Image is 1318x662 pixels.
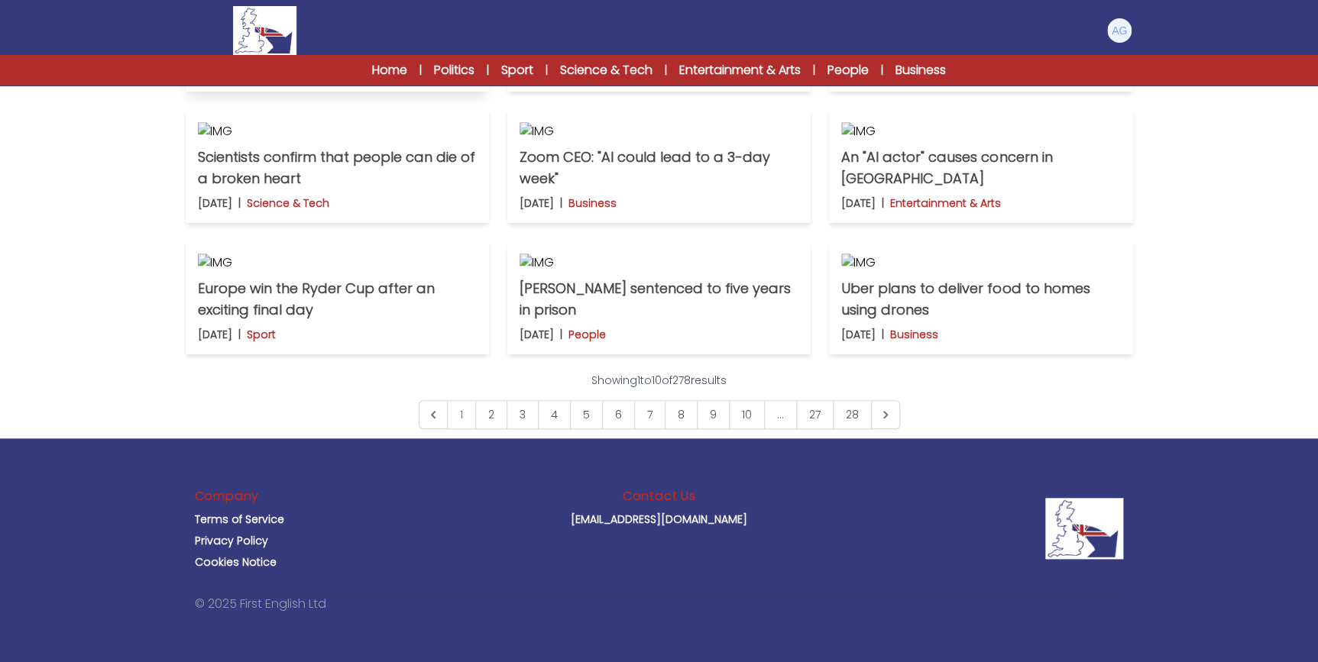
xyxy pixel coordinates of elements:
[1045,498,1124,559] img: Company Logo
[829,241,1132,354] a: IMG Uber plans to deliver food to homes using drones [DATE] | Business
[520,253,798,272] img: IMG
[841,147,1120,189] p: An "AI actor" causes concern in [GEOGRAPHIC_DATA]
[198,122,477,140] img: IMG
[198,278,477,321] p: Europe win the Ryder Cup after an exciting final day
[419,63,422,78] span: |
[507,110,811,223] a: IMG Zoom CEO: "AI could lead to a 3-day week" [DATE] | Business
[672,373,691,388] span: 278
[591,373,727,388] p: Showing to of results
[882,195,884,211] b: |
[634,400,665,429] a: Go to page 7
[372,61,407,79] a: Home
[841,122,1120,140] img: IMG
[882,327,884,342] b: |
[560,61,653,79] a: Science & Tech
[487,63,489,78] span: |
[238,327,241,342] b: |
[813,63,815,78] span: |
[570,400,603,429] a: Go to page 5
[419,400,448,429] span: &laquo; Previous
[895,61,946,79] a: Business
[890,195,1001,211] p: Entertainment & Arts
[238,195,241,211] b: |
[195,512,284,527] a: Terms of Service
[186,241,489,354] a: IMG Europe win the Ryder Cup after an exciting final day [DATE] | Sport
[881,63,883,78] span: |
[507,400,539,429] a: Go to page 3
[186,110,489,223] a: IMG Scientists confirm that people can die of a broken heart [DATE] | Science & Tech
[475,400,507,429] a: Go to page 2
[198,195,232,211] p: [DATE]
[833,400,872,429] a: Go to page 28
[501,61,533,79] a: Sport
[560,327,562,342] b: |
[198,147,477,189] p: Scientists confirm that people can die of a broken heart
[571,512,747,527] a: [EMAIL_ADDRESS][DOMAIN_NAME]
[827,61,869,79] a: People
[1107,18,1132,43] img: Andrea Gaburro
[890,327,938,342] p: Business
[233,6,296,55] img: Logo
[247,195,329,211] p: Science & Tech
[829,110,1132,223] a: IMG An "AI actor" causes concern in [GEOGRAPHIC_DATA] [DATE] | Entertainment & Arts
[652,373,662,388] span: 10
[568,327,606,342] p: People
[419,373,900,429] nav: Pagination Navigation
[679,61,801,79] a: Entertainment & Arts
[871,400,900,429] a: Next &raquo;
[520,278,798,321] p: [PERSON_NAME] sentenced to five years in prison
[729,400,765,429] a: Go to page 10
[637,373,640,388] span: 1
[434,61,474,79] a: Politics
[568,195,617,211] p: Business
[247,327,276,342] p: Sport
[195,554,277,570] a: Cookies Notice
[602,400,635,429] a: Go to page 6
[507,241,811,354] a: IMG [PERSON_NAME] sentenced to five years in prison [DATE] | People
[622,487,695,505] h3: Contact Us
[841,327,876,342] p: [DATE]
[546,63,548,78] span: |
[520,122,798,140] img: IMG
[520,195,554,211] p: [DATE]
[520,327,554,342] p: [DATE]
[764,400,797,429] span: ...
[841,278,1120,321] p: Uber plans to deliver food to homes using drones
[697,400,730,429] a: Go to page 9
[560,195,562,211] b: |
[665,400,698,429] a: Go to page 8
[841,195,876,211] p: [DATE]
[198,327,232,342] p: [DATE]
[447,400,476,429] span: 1
[538,400,571,429] a: Go to page 4
[186,6,345,55] a: Logo
[520,147,798,189] p: Zoom CEO: "AI could lead to a 3-day week"
[198,253,477,272] img: IMG
[195,533,268,548] a: Privacy Policy
[195,487,260,505] h3: Company
[841,253,1120,272] img: IMG
[195,595,326,613] p: © 2025 First English Ltd
[796,400,834,429] a: Go to page 27
[665,63,667,78] span: |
